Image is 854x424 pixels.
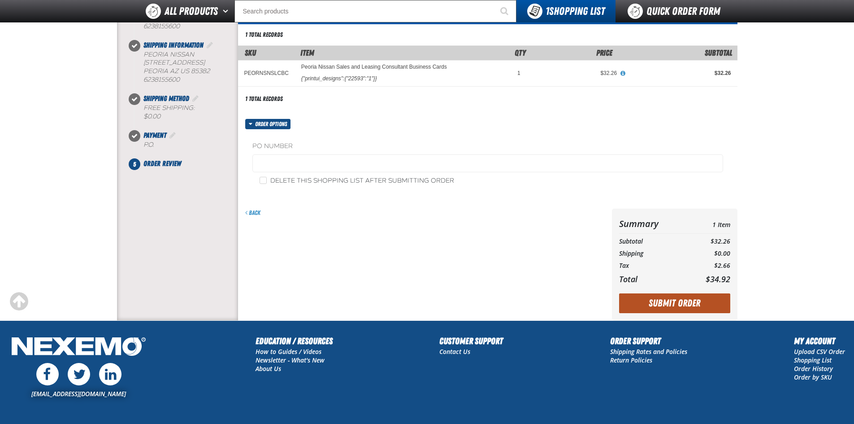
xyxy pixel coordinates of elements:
[143,104,238,121] div: Free Shipping:
[260,177,454,185] label: Delete this shopping list after submitting order
[687,248,730,260] td: $0.00
[610,347,687,356] a: Shipping Rates and Policies
[143,141,238,149] div: P.O.
[619,293,730,313] button: Submit Order
[687,260,730,272] td: $2.66
[255,119,290,129] span: Order options
[546,5,549,17] strong: 1
[134,158,238,169] li: Order Review. Step 5 of 5. Not Completed
[143,67,168,75] span: PEORIA
[9,334,148,361] img: Nexemo Logo
[143,22,180,30] bdo: 6238155600
[301,64,447,70] a: Peoria Nissan Sales and Leasing Consultant Business Cards
[256,347,321,356] a: How to Guides / Videos
[143,113,160,120] strong: $0.00
[256,364,281,373] a: About Us
[705,48,732,57] span: Subtotal
[439,347,470,356] a: Contact Us
[252,142,723,151] label: PO Number
[180,67,189,75] span: US
[134,40,238,94] li: Shipping Information. Step 2 of 5. Completed
[143,94,189,103] span: Shipping Method
[546,5,605,17] span: Shopping List
[129,158,140,170] span: 5
[619,216,688,232] th: Summary
[191,94,200,103] a: Edit Shipping Method
[687,216,730,232] td: 1 Item
[794,373,832,381] a: Order by SKU
[619,236,688,248] th: Subtotal
[619,260,688,272] th: Tax
[596,48,612,57] span: Price
[687,236,730,248] td: $32.26
[794,347,845,356] a: Upload CSV Order
[245,48,256,57] a: SKU
[143,59,205,66] span: [STREET_ADDRESS]
[256,356,325,364] a: Newsletter - What's New
[260,177,267,184] input: Delete this shopping list after submitting order
[610,334,687,348] h2: Order Support
[619,272,688,286] th: Total
[245,95,283,103] div: 1 total records
[610,356,652,364] a: Return Policies
[143,51,194,58] span: PEORIA NISSAN
[170,67,178,75] span: AZ
[439,334,503,348] h2: Customer Support
[134,93,238,130] li: Shipping Method. Step 3 of 5. Completed
[31,389,126,398] a: [EMAIL_ADDRESS][DOMAIN_NAME]
[245,31,283,39] div: 1 total records
[619,248,688,260] th: Shipping
[245,119,291,129] button: Order options
[238,61,295,86] td: PEORNSNSLCBC
[143,76,180,83] bdo: 6238155600
[300,48,314,57] span: Item
[205,41,214,49] a: Edit Shipping Information
[794,356,832,364] a: Shopping List
[533,70,617,77] div: $32.26
[256,334,333,348] h2: Education / Resources
[245,209,260,216] a: Back
[706,274,730,284] span: $34.92
[515,48,526,57] span: Qty
[134,130,238,158] li: Payment. Step 4 of 5. Completed
[168,131,177,140] a: Edit Payment
[143,41,204,49] span: Shipping Information
[9,292,29,311] div: Scroll to the top
[617,70,629,78] button: View All Prices for Peoria Nissan Sales and Leasing Consultant Business Cards
[191,67,210,75] bdo: 85382
[143,131,166,140] span: Payment
[629,70,731,77] div: $32.26
[165,3,218,19] span: All Products
[143,159,181,168] span: Order Review
[517,70,520,76] span: 1
[794,334,845,348] h2: My Account
[301,75,377,82] div: {"printui_designs":{"22593":"1"}}
[794,364,833,373] a: Order History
